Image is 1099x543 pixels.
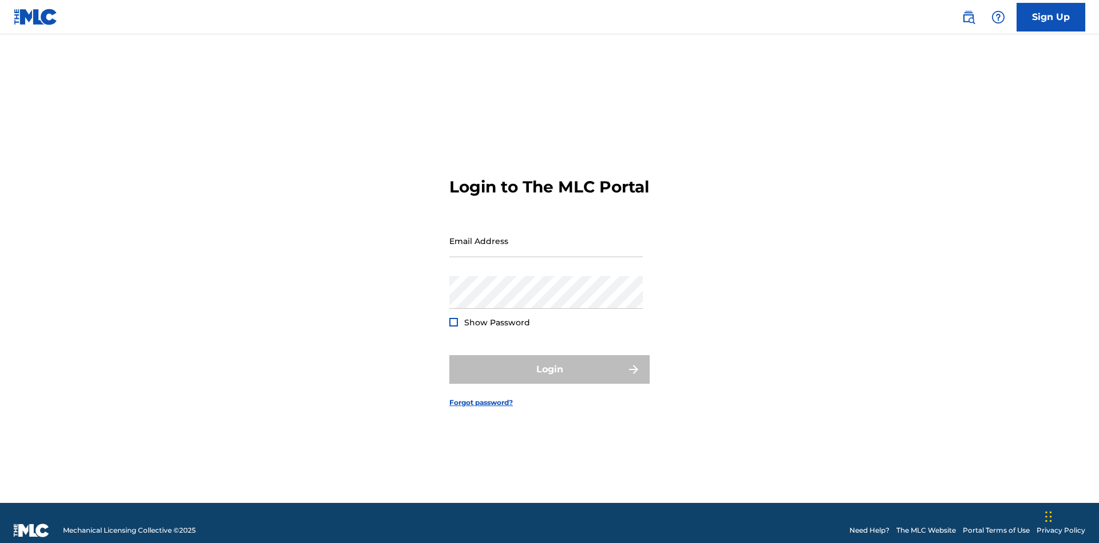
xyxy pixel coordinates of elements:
[1037,525,1085,536] a: Privacy Policy
[896,525,956,536] a: The MLC Website
[449,177,649,197] h3: Login to The MLC Portal
[464,317,530,328] span: Show Password
[1045,499,1052,534] div: Drag
[449,398,513,408] a: Forgot password?
[14,9,58,25] img: MLC Logo
[1042,488,1099,543] iframe: Chat Widget
[963,525,1030,536] a: Portal Terms of Use
[957,6,980,29] a: Public Search
[14,524,49,537] img: logo
[991,10,1005,24] img: help
[962,10,975,24] img: search
[987,6,1010,29] div: Help
[1017,3,1085,32] a: Sign Up
[63,525,196,536] span: Mechanical Licensing Collective © 2025
[849,525,890,536] a: Need Help?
